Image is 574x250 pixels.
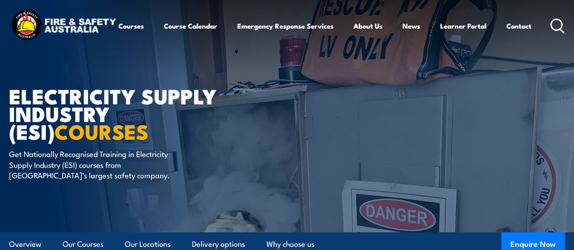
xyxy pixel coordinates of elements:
strong: COURSES [54,115,148,147]
a: Contact [506,15,531,37]
a: Courses [118,15,144,37]
a: Learner Portal [440,15,486,37]
a: News [402,15,420,37]
a: About Us [353,15,383,37]
a: Course Calendar [164,15,217,37]
a: Emergency Response Services [237,15,334,37]
h1: Electricity Supply Industry (ESI) [9,87,233,140]
p: Get Nationally Recognised Training in Electricity Supply Industry (ESI) courses from [GEOGRAPHIC_... [9,148,175,180]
